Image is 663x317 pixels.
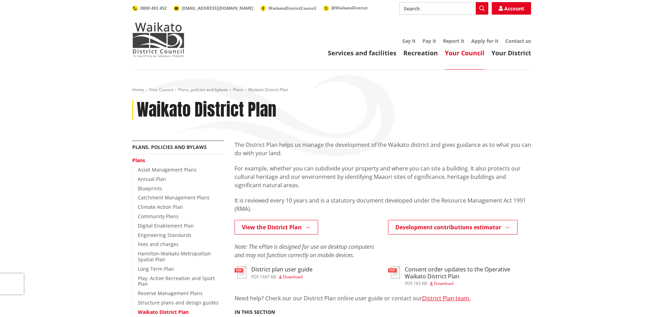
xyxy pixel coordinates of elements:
[138,299,219,306] a: Structure plans and design guides
[138,222,194,229] a: Digital Enablement Plan
[402,38,416,44] a: Say it
[182,5,253,11] span: [EMAIL_ADDRESS][DOMAIN_NAME]
[138,250,211,263] a: Hamilton-Waikato Metropolitan Spatial Plan
[132,87,144,93] a: Home
[491,49,531,57] a: Your District
[492,2,531,15] a: Account
[138,213,179,220] a: Community Plans
[331,5,368,11] span: @WaikatoDistrict
[138,204,183,210] a: Climate Action Plan
[434,280,453,286] span: Download
[413,280,427,286] span: 165 KB
[137,100,276,120] h1: Waikato District Plan
[132,87,531,93] nav: breadcrumb
[235,309,275,315] h5: In this section
[443,38,464,44] a: Report it
[260,274,276,280] span: 1697 KB
[132,157,145,164] a: Plans
[388,220,518,235] a: Development contributions estimator
[323,5,368,11] a: @WaikatoDistrict
[405,280,412,286] span: pdf
[403,49,438,57] a: Recreation
[138,176,166,182] a: Annual Plan
[235,243,374,259] em: Note: The ePlan is designed for use on desktop computers and may not function correctly on mobile...
[423,38,436,44] a: Pay it
[235,266,313,279] a: District plan user guide pdf,1697 KB Download
[138,290,203,296] a: Reserve Management Plans
[235,141,531,157] p: The District Plan helps us manage the development of the Waikato district and gives guidance as t...
[233,87,243,93] a: Plans
[260,5,316,11] a: WaikatoDistrictCouncil
[138,185,162,192] a: Blueprints
[405,282,531,286] div: ,
[235,266,246,278] img: document-pdf.svg
[132,22,184,57] img: Waikato District Council - Te Kaunihera aa Takiwaa o Waikato
[505,38,531,44] a: Contact us
[445,49,484,57] a: Your Council
[283,274,302,280] span: Download
[251,266,313,273] h3: District plan user guide
[140,5,167,11] span: 0800 492 452
[149,87,173,93] a: Your Council
[248,87,288,93] span: Waikato District Plan
[235,164,531,189] p: For example, whether you can subdivide your property and where you can site a building. It also p...
[138,309,189,315] a: Waikato District Plan
[235,196,531,213] p: It is reviewed every 10 years and is a statutory document developed under the Resource Management...
[174,5,253,11] a: [EMAIL_ADDRESS][DOMAIN_NAME]
[138,166,197,173] a: Asset Management Plans
[422,294,471,302] a: District Plan team.
[471,38,498,44] a: Apply for it
[132,5,167,11] a: 0800 492 452
[399,2,488,15] input: Search input
[138,232,191,238] a: Engineering Standards
[138,241,179,247] a: Fees and charges
[388,266,400,278] img: document-pdf.svg
[251,275,313,279] div: ,
[268,5,316,11] span: WaikatoDistrictCouncil
[138,275,215,287] a: Play, Active Recreation and Sport Plan
[388,266,531,285] a: Consent order updates to the Operative Waikato District Plan pdf,165 KB Download
[132,144,207,150] a: Plans, policies and bylaws
[178,87,228,93] a: Plans, policies and bylaws
[251,274,259,280] span: pdf
[328,49,396,57] a: Services and facilities
[405,266,531,279] h3: Consent order updates to the Operative Waikato District Plan
[235,220,318,235] a: View the District Plan
[235,294,531,302] p: Need help? Check our our District Plan online user guide or contact our
[138,266,174,272] a: Long Term Plan
[138,194,210,201] a: Catchment Management Plans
